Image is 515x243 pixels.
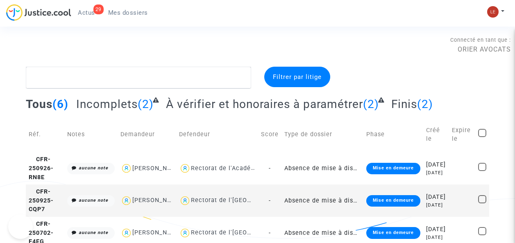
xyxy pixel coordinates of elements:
[79,230,108,235] i: aucune note
[417,97,433,111] span: (2)
[450,37,511,43] span: Connecté en tant que :
[191,165,301,172] div: Rectorat de l'Académie de Toulouse
[64,117,118,152] td: Notes
[78,9,95,16] span: Actus
[269,229,271,236] span: -
[449,117,475,152] td: Expire le
[29,188,54,213] span: CFR-250925-CQP7
[281,184,363,217] td: Absence de mise à disposition d'AESH
[71,7,102,19] a: 29Actus
[108,9,148,16] span: Mes dossiers
[426,225,446,234] div: [DATE]
[273,73,322,81] span: Filtrer par litige
[363,117,423,152] td: Phase
[426,202,446,209] div: [DATE]
[269,165,271,172] span: -
[132,197,183,204] div: [PERSON_NAME]
[8,214,33,239] iframe: Help Scout Beacon - Open
[166,97,363,111] span: À vérifier et honoraires à paramétrer
[179,195,191,207] img: icon-user.svg
[138,97,154,111] span: (2)
[29,156,54,180] span: CFR-250926-RN8E
[132,165,183,172] div: [PERSON_NAME]
[191,229,295,236] div: Rectorat de l'[GEOGRAPHIC_DATA]
[426,160,446,169] div: [DATE]
[102,7,154,19] a: Mes dossiers
[176,117,258,152] td: Defendeur
[363,97,379,111] span: (2)
[281,152,363,184] td: Absence de mise à disposition d'AESH
[26,97,52,111] span: Tous
[179,227,191,239] img: icon-user.svg
[487,6,499,18] img: 7d989c7df380ac848c7da5f314e8ff03
[258,117,281,152] td: Score
[132,229,183,236] div: [PERSON_NAME]
[366,227,420,239] div: Mise en demeure
[120,162,132,174] img: icon-user.svg
[191,197,295,204] div: Rectorat de l'[GEOGRAPHIC_DATA]
[120,227,132,239] img: icon-user.svg
[426,169,446,176] div: [DATE]
[79,165,108,171] i: aucune note
[423,117,449,152] td: Créé le
[269,197,271,204] span: -
[366,195,420,207] div: Mise en demeure
[6,4,71,21] img: jc-logo.svg
[281,117,363,152] td: Type de dossier
[52,97,68,111] span: (6)
[120,195,132,207] img: icon-user.svg
[26,117,64,152] td: Réf.
[391,97,417,111] span: Finis
[179,162,191,174] img: icon-user.svg
[366,163,420,174] div: Mise en demeure
[93,4,104,14] div: 29
[426,234,446,241] div: [DATE]
[118,117,176,152] td: Demandeur
[76,97,138,111] span: Incomplets
[426,193,446,202] div: [DATE]
[79,198,108,203] i: aucune note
